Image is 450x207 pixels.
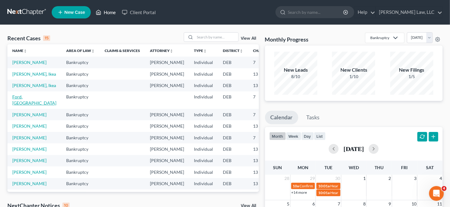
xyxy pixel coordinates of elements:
td: [PERSON_NAME] [145,132,189,143]
td: Bankruptcy [61,57,100,68]
span: Sat [426,165,434,170]
span: 1 [363,175,366,182]
a: Client Portal [119,7,159,18]
td: Bankruptcy [61,120,100,132]
a: Calendar [265,111,298,124]
td: [PERSON_NAME] [145,109,189,120]
a: Chapterunfold_more [253,48,274,53]
span: 10:01a [318,190,330,195]
button: week [286,132,301,140]
td: Bankruptcy [61,155,100,166]
td: Bankruptcy [61,132,100,143]
button: month [269,132,286,140]
td: 13 [248,155,279,166]
a: [PERSON_NAME] Law, LLC [376,7,442,18]
td: DEB [218,109,248,120]
td: 13 [248,120,279,132]
td: Individual [189,80,218,91]
div: New Clients [332,66,375,74]
td: DEB [218,68,248,80]
span: 2 [388,175,392,182]
button: list [314,132,326,140]
td: [PERSON_NAME] [145,189,189,201]
td: Individual [189,178,218,189]
span: 10a [293,184,299,188]
i: unfold_more [91,49,95,53]
td: Individual [189,120,218,132]
td: 13 [248,68,279,80]
td: DEB [218,132,248,143]
a: Nameunfold_more [12,48,27,53]
a: +14 more [291,190,307,195]
td: [PERSON_NAME] [145,143,189,155]
td: Bankruptcy [61,189,100,201]
input: Search by name... [288,6,344,18]
td: 7 [248,57,279,68]
input: Search by name... [195,33,238,42]
a: [PERSON_NAME] [12,112,46,117]
span: Thu [375,165,384,170]
td: Individual [189,68,218,80]
a: [PERSON_NAME] [12,135,46,140]
a: Home [93,7,119,18]
td: Individual [189,143,218,155]
span: 10:01a [318,184,330,188]
span: Wed [349,165,359,170]
span: Tue [324,165,332,170]
td: Bankruptcy [61,80,100,91]
td: 13 [248,143,279,155]
td: DEB [218,120,248,132]
td: Bankruptcy [61,91,100,109]
div: 1/10 [332,74,375,80]
td: Bankruptcy [61,166,100,178]
div: 1/5 [390,74,433,80]
div: 8/10 [274,74,317,80]
td: Individual [189,91,218,109]
td: DEB [218,155,248,166]
div: New Leads [274,66,317,74]
div: Bankruptcy [370,35,389,40]
td: 13 [248,178,279,189]
span: Hearing for [PERSON_NAME] & [PERSON_NAME] [330,184,411,188]
a: [PERSON_NAME], Ikea [12,83,56,88]
td: DEB [218,80,248,91]
td: 7 [248,91,279,109]
button: day [301,132,314,140]
td: 13 [248,166,279,178]
a: [PERSON_NAME] [12,169,46,175]
a: Area of Lawunfold_more [66,48,95,53]
td: DEB [218,189,248,201]
td: Individual [189,189,218,201]
div: New Filings [390,66,433,74]
td: Individual [189,109,218,120]
td: DEB [218,91,248,109]
td: Individual [189,166,218,178]
i: unfold_more [170,49,173,53]
td: [PERSON_NAME] [145,178,189,189]
iframe: Intercom live chat [429,186,444,201]
td: [PERSON_NAME] [145,120,189,132]
i: unfold_more [239,49,243,53]
td: DEB [218,178,248,189]
td: Individual [189,155,218,166]
span: Mon [298,165,308,170]
td: [PERSON_NAME] [145,68,189,80]
span: 28 [284,175,290,182]
td: Bankruptcy [61,143,100,155]
a: Typeunfold_more [194,48,207,53]
td: DEB [218,143,248,155]
td: DEB [218,57,248,68]
td: [PERSON_NAME] [145,166,189,178]
th: Claims & Services [100,44,145,57]
td: [PERSON_NAME] [145,57,189,68]
span: 29 [309,175,315,182]
span: Hearing for [PERSON_NAME] [330,190,378,195]
td: Bankruptcy [61,178,100,189]
span: Fri [401,165,408,170]
a: View All [241,36,256,41]
a: Tasks [301,111,325,124]
h2: [DATE] [344,145,364,152]
div: 15 [43,35,50,41]
span: Confirmation Hearing for [PERSON_NAME] [300,184,370,188]
i: unfold_more [23,49,27,53]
